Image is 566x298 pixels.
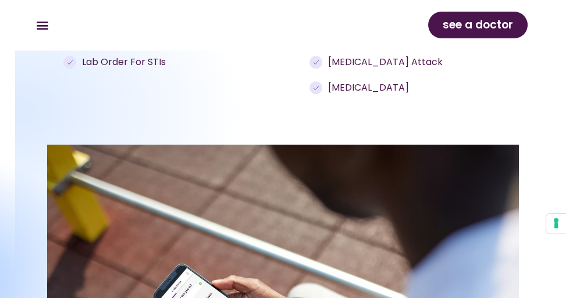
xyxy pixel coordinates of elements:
span: [MEDICAL_DATA] attack [325,55,443,69]
div: Menu Toggle [33,16,52,35]
a: see a doctor [428,12,528,38]
a: [MEDICAL_DATA] attack [309,55,506,69]
span: [MEDICAL_DATA] [325,81,409,95]
button: Your consent preferences for tracking technologies [546,214,566,234]
span: Lab order for STIs [79,55,166,69]
span: see a doctor [443,16,513,34]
